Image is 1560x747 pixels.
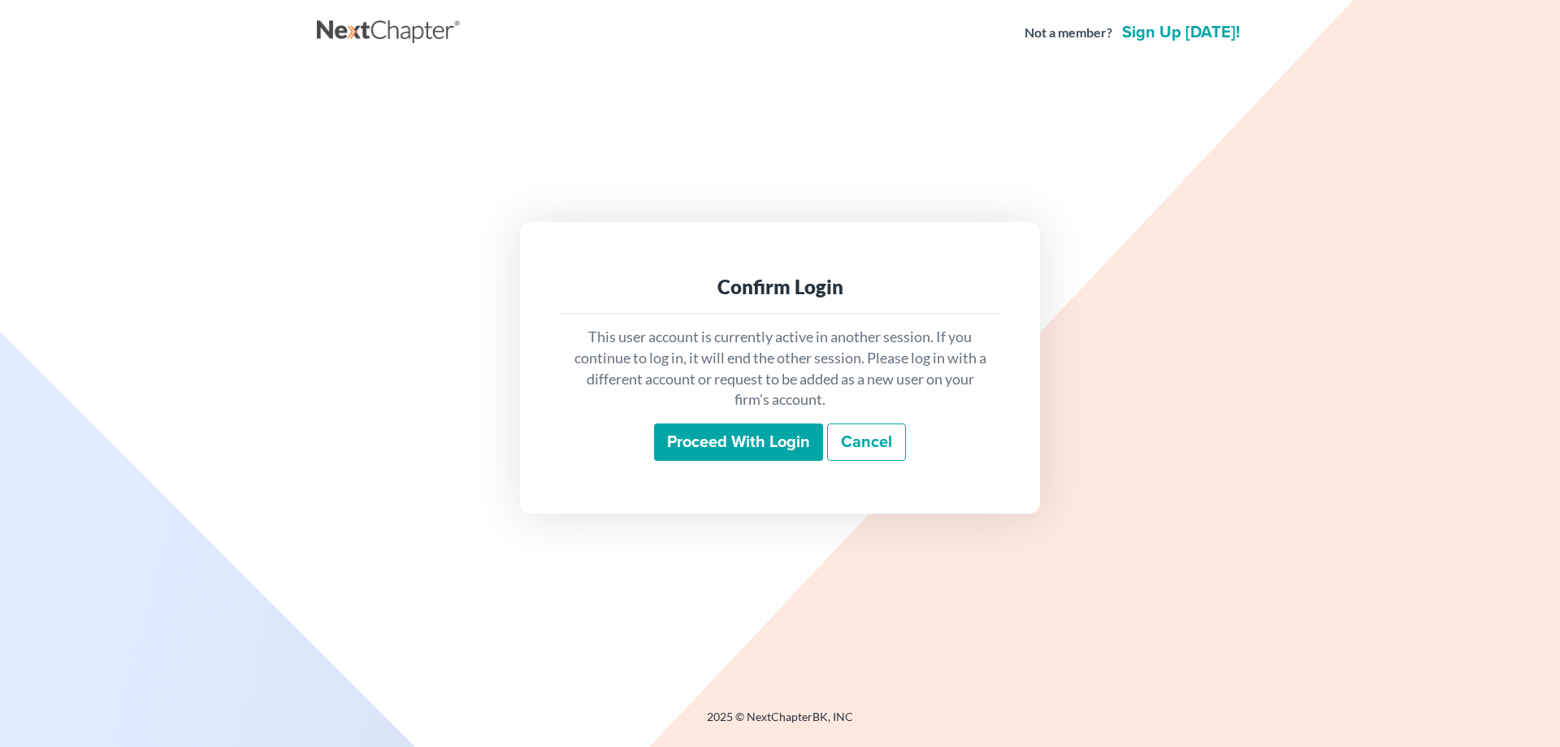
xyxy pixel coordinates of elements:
[572,274,988,300] div: Confirm Login
[827,423,906,461] a: Cancel
[1119,24,1243,41] a: Sign up [DATE]!
[317,709,1243,738] div: 2025 © NextChapterBK, INC
[1025,24,1112,42] strong: Not a member?
[654,423,823,461] input: Proceed with login
[572,327,988,410] p: This user account is currently active in another session. If you continue to log in, it will end ...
